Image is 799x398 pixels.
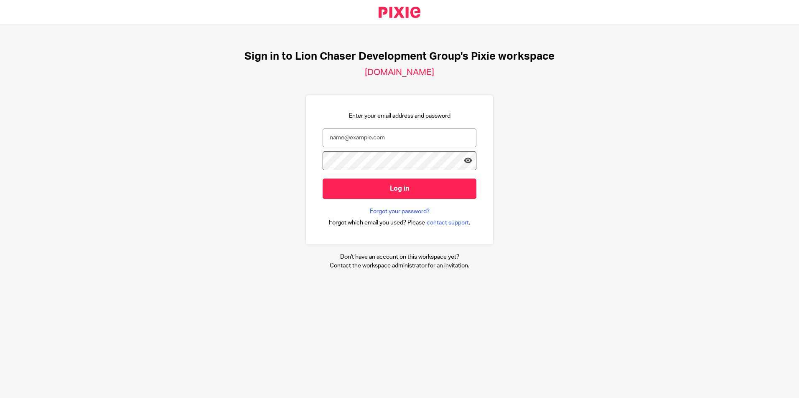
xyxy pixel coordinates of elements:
span: Forgot which email you used? Please [329,219,425,227]
p: Contact the workspace administrator for an invitation. [330,262,469,270]
div: . [329,218,471,227]
input: name@example.com [323,128,476,147]
input: Log in [323,179,476,199]
span: contact support [427,219,469,227]
h1: Sign in to Lion Chaser Development Group's Pixie workspace [244,50,555,63]
p: Enter your email address and password [349,112,450,120]
a: Forgot your password? [370,207,430,216]
p: Don't have an account on this workspace yet? [330,253,469,261]
h2: [DOMAIN_NAME] [365,67,434,78]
